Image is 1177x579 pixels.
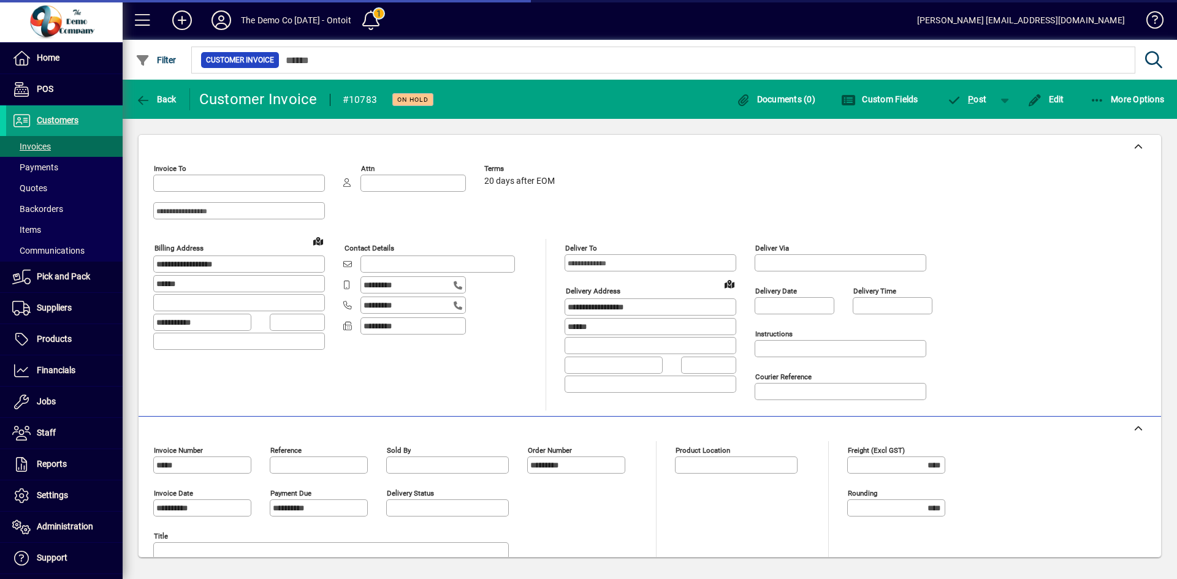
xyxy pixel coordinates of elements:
a: POS [6,74,123,105]
span: Terms [484,165,558,173]
mat-label: Title [154,532,168,540]
a: View on map [720,274,739,293]
button: Add [162,9,202,31]
mat-label: Deliver To [565,244,597,252]
mat-label: Payment due [270,489,311,498]
mat-label: Freight (excl GST) [848,446,905,455]
span: Edit [1027,94,1064,104]
a: Jobs [6,387,123,417]
mat-label: Invoice date [154,489,193,498]
a: Knowledge Base [1137,2,1162,42]
span: Invoices [12,142,51,151]
a: Items [6,219,123,240]
a: Reports [6,449,123,480]
span: Jobs [37,396,56,406]
span: Administration [37,521,93,531]
mat-label: Invoice To [154,164,186,173]
button: Profile [202,9,241,31]
mat-label: Courier Reference [755,373,812,381]
a: Staff [6,418,123,448]
span: Settings [37,490,68,500]
a: View on map [308,231,328,251]
button: Filter [132,49,180,71]
button: Post [941,88,993,110]
a: Pick and Pack [6,262,123,292]
span: Custom Fields [841,94,918,104]
button: More Options [1087,88,1168,110]
div: [PERSON_NAME] [EMAIL_ADDRESS][DOMAIN_NAME] [917,10,1125,30]
a: Suppliers [6,293,123,324]
a: Products [6,324,123,355]
a: Support [6,543,123,573]
span: Financials [37,365,75,375]
a: Home [6,43,123,74]
span: Staff [37,428,56,437]
mat-label: Attn [361,164,375,173]
span: Items [12,225,41,235]
mat-label: Reference [270,446,302,455]
a: Payments [6,157,123,178]
span: Customer Invoice [206,54,274,66]
a: Quotes [6,178,123,199]
mat-label: Delivery date [755,287,797,295]
mat-label: Invoice number [154,446,203,455]
app-page-header-button: Back [123,88,190,110]
mat-label: Product location [676,446,730,455]
div: #10783 [343,90,378,110]
mat-label: Order number [528,446,572,455]
mat-label: Delivery time [853,287,896,295]
span: Payments [12,162,58,172]
a: Administration [6,512,123,542]
a: Settings [6,480,123,511]
span: Reports [37,459,67,469]
button: Custom Fields [838,88,921,110]
a: Financials [6,355,123,386]
span: Backorders [12,204,63,214]
span: Documents (0) [736,94,815,104]
a: Communications [6,240,123,261]
span: Home [37,53,59,62]
div: The Demo Co [DATE] - Ontoit [241,10,351,30]
a: Backorders [6,199,123,219]
span: Suppliers [37,303,72,312]
span: Quotes [12,183,47,193]
span: P [968,94,973,104]
button: Back [132,88,180,110]
span: On hold [397,96,429,104]
mat-label: Delivery status [387,489,434,498]
span: ost [947,94,987,104]
div: Customer Invoice [199,89,318,109]
span: Back [135,94,177,104]
span: Filter [135,55,177,65]
span: Communications [12,246,85,255]
mat-label: Deliver via [755,244,789,252]
a: Invoices [6,136,123,157]
mat-label: Rounding [848,489,877,498]
span: Products [37,334,72,344]
span: 20 days after EOM [484,176,555,186]
mat-label: Sold by [387,446,411,455]
button: Edit [1024,88,1067,110]
button: Documents (0) [733,88,818,110]
mat-label: Instructions [755,330,793,338]
span: Support [37,553,67,562]
span: Customers [37,115,78,125]
span: More Options [1090,94,1165,104]
span: POS [37,84,53,94]
span: Pick and Pack [37,271,90,281]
